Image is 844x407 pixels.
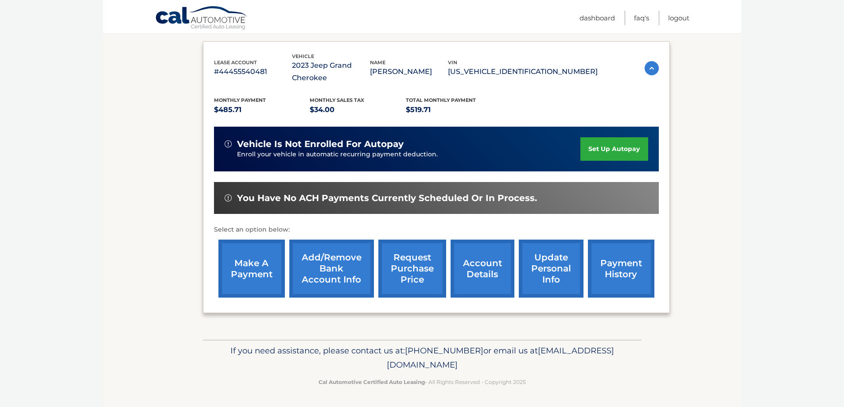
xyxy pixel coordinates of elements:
[310,104,406,116] p: $34.00
[237,139,404,150] span: vehicle is not enrolled for autopay
[237,193,537,204] span: You have no ACH payments currently scheduled or in process.
[378,240,446,298] a: request purchase price
[448,66,598,78] p: [US_VEHICLE_IDENTIFICATION_NUMBER]
[237,150,581,159] p: Enroll your vehicle in automatic recurring payment deduction.
[292,53,314,59] span: vehicle
[451,240,514,298] a: account details
[292,59,370,84] p: 2023 Jeep Grand Cherokee
[588,240,654,298] a: payment history
[214,59,257,66] span: lease account
[310,97,364,103] span: Monthly sales Tax
[214,97,266,103] span: Monthly Payment
[580,11,615,25] a: Dashboard
[209,377,636,387] p: - All Rights Reserved - Copyright 2025
[406,97,476,103] span: Total Monthly Payment
[370,66,448,78] p: [PERSON_NAME]
[448,59,457,66] span: vin
[668,11,689,25] a: Logout
[214,66,292,78] p: #44455540481
[209,344,636,372] p: If you need assistance, please contact us at: or email us at
[580,137,648,161] a: set up autopay
[645,61,659,75] img: accordion-active.svg
[319,379,425,385] strong: Cal Automotive Certified Auto Leasing
[214,225,659,235] p: Select an option below:
[387,345,614,370] span: [EMAIL_ADDRESS][DOMAIN_NAME]
[225,140,232,147] img: alert-white.svg
[406,104,502,116] p: $519.71
[218,240,285,298] a: make a payment
[289,240,374,298] a: Add/Remove bank account info
[214,104,310,116] p: $485.71
[634,11,649,25] a: FAQ's
[405,345,483,356] span: [PHONE_NUMBER]
[370,59,385,66] span: name
[155,6,248,31] a: Cal Automotive
[519,240,583,298] a: update personal info
[225,194,232,202] img: alert-white.svg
